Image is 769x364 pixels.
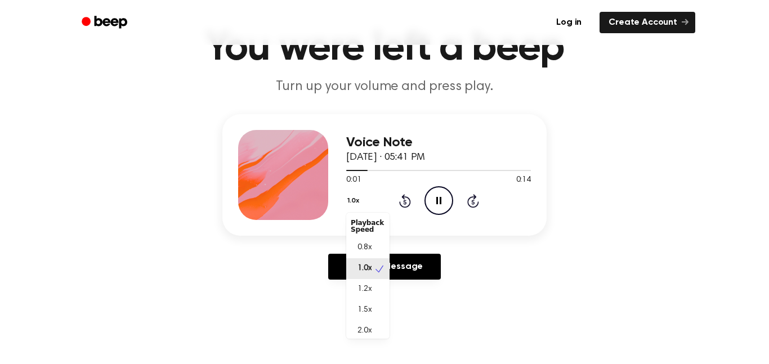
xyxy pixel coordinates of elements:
span: 1.0x [357,263,372,275]
div: 1.0x [346,213,390,339]
button: 1.0x [346,191,363,210]
span: 1.2x [357,284,372,295]
span: 2.0x [357,325,372,337]
span: 1.5x [357,304,372,316]
div: Playback Speed [346,215,390,237]
span: 0.8x [357,242,372,254]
